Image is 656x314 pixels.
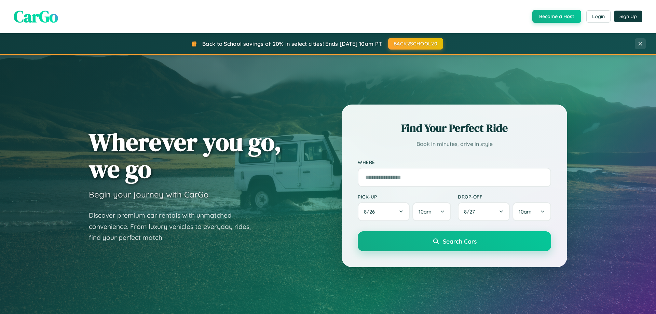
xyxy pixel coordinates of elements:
span: 8 / 26 [364,208,378,215]
span: 8 / 27 [464,208,478,215]
button: Become a Host [532,10,581,23]
label: Pick-up [358,194,451,200]
span: CarGo [14,5,58,28]
button: 8/26 [358,202,410,221]
button: BACK2SCHOOL20 [388,38,443,50]
button: Sign Up [614,11,642,22]
p: Book in minutes, drive in style [358,139,551,149]
h3: Begin your journey with CarGo [89,189,209,200]
button: 8/27 [458,202,510,221]
span: 10am [519,208,532,215]
button: 10am [512,202,551,221]
h1: Wherever you go, we go [89,128,282,182]
button: Search Cars [358,231,551,251]
label: Drop-off [458,194,551,200]
span: Search Cars [443,237,477,245]
p: Discover premium car rentals with unmatched convenience. From luxury vehicles to everyday rides, ... [89,210,260,243]
span: Back to School savings of 20% in select cities! Ends [DATE] 10am PT. [202,40,383,47]
h2: Find Your Perfect Ride [358,121,551,136]
span: 10am [419,208,432,215]
button: Login [586,10,611,23]
label: Where [358,159,551,165]
button: 10am [412,202,451,221]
